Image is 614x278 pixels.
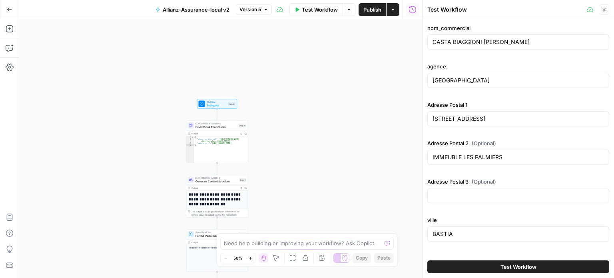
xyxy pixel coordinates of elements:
div: Output [191,186,237,190]
button: Test Workflow [289,3,343,16]
label: Adresse Postal 2 [427,139,609,147]
div: Output [191,132,237,135]
span: Test Workflow [302,6,338,14]
button: Allianz-Assurance-local v2 [151,3,234,16]
span: Set Inputs [207,103,227,107]
span: Allianz-Assurance-local v2 [163,6,229,14]
span: 50% [233,255,242,261]
div: WorkflowSet InputsInputs [186,99,248,109]
span: (Optional) [472,139,496,147]
div: 1 [186,136,194,138]
label: ville [427,216,609,224]
button: Copy [353,253,371,263]
span: Publish [363,6,381,14]
div: Step 1 [239,178,246,182]
label: nom_commercial [427,24,609,32]
g: Edge from step_1 to step_18 [217,217,218,229]
div: Inputs [228,102,235,106]
span: Write Liquid Text [195,231,236,234]
button: Publish [359,3,386,16]
div: 2 [186,138,194,142]
span: Version 5 [239,6,261,13]
div: 3 [186,142,194,144]
label: agence [427,62,609,70]
button: Paste [374,253,394,263]
label: Adresse Postal 3 [427,178,609,186]
div: LLM · Perplexity Sonar ProFind Official Allianz LinksStep 11Output{ "store_locator_url":"[URL][DO... [186,121,248,163]
span: Copy the output [199,214,214,216]
g: Edge from step_11 to step_1 [217,163,218,174]
div: Step 11 [238,124,246,127]
span: LLM · [PERSON_NAME] 4 [195,176,237,180]
div: Step 18 [238,232,246,236]
div: Output [191,241,237,244]
span: Copy [356,254,368,262]
span: Format Postal Address [195,234,236,238]
button: Version 5 [236,4,272,15]
span: Test Workflow [500,263,536,271]
span: (Optional) [472,178,496,186]
div: This output is too large & has been abbreviated for review. to view the full content. [191,210,246,216]
span: Paste [377,254,391,262]
span: Workflow [207,100,227,104]
label: site agence [427,254,609,262]
span: Generate Content Structure [195,179,237,183]
button: Test Workflow [427,260,609,273]
span: Toggle code folding, rows 1 through 4 [191,136,194,138]
label: Adresse Postal 1 [427,101,609,109]
span: Find Official Allianz Links [195,125,237,129]
g: Edge from start to step_11 [217,108,218,120]
span: LLM · Perplexity Sonar Pro [195,122,237,125]
div: 4 [186,144,194,146]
